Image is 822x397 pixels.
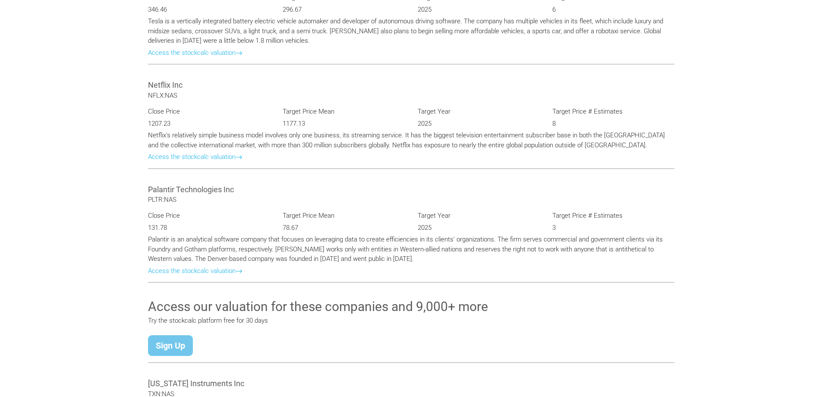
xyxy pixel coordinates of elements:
[283,223,405,233] p: 78.67
[148,130,674,150] p: Netflix's relatively simple business model involves only one business, its streaming service. It ...
[148,184,674,195] h3: Palantir Technologies Inc
[148,196,176,203] span: PLTR:NAS
[148,5,270,15] p: 346.46
[148,79,674,90] h3: Netflix Inc
[148,107,270,117] p: Close Price
[283,107,405,117] p: Target Price Mean
[148,378,674,389] h3: [US_STATE] Instruments Inc
[283,5,405,15] p: 296.67
[148,92,177,99] span: NFLX:NAS
[418,211,540,221] p: Target Year
[148,153,243,161] a: Access the stockcalc valuation
[418,223,540,233] p: 2025
[148,211,270,221] p: Close Price
[148,335,193,356] a: Sign Up
[148,298,674,316] h3: Access our valuation for these companies and 9,000+ more
[552,119,674,129] p: 8
[418,107,540,117] p: Target Year
[552,211,674,221] p: Target Price # Estimates
[418,5,540,15] p: 2025
[148,119,270,129] p: 1207.23
[148,49,243,57] a: Access the stockcalc valuation
[283,119,405,129] p: 1177.13
[148,16,674,46] p: Tesla is a vertically integrated battery electric vehicle automaker and developer of autonomous d...
[418,119,540,129] p: 2025
[148,223,270,233] p: 131.78
[148,267,243,275] a: Access the stockcalc valuation
[148,316,674,326] p: Try the stockcalc platform free for 30 days
[148,235,674,264] p: Palantir is an analytical software company that focuses on leveraging data to create efficiencies...
[283,211,405,221] p: Target Price Mean
[552,107,674,117] p: Target Price # Estimates
[552,223,674,233] p: 3
[552,5,674,15] p: 6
